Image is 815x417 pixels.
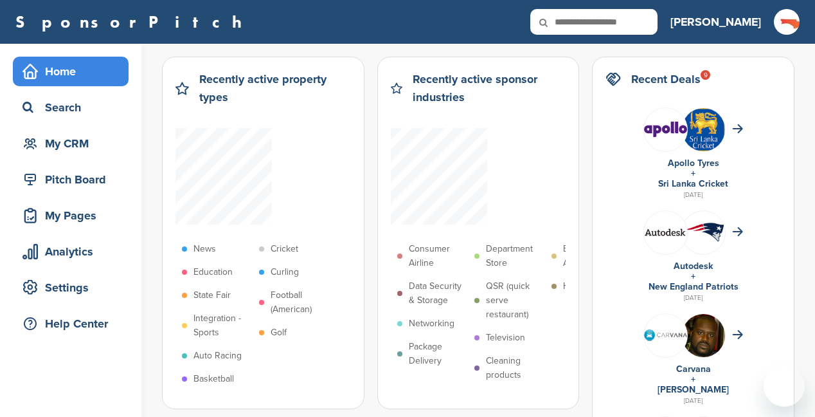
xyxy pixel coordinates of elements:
a: Search [13,93,129,122]
div: [DATE] [605,395,781,407]
div: [DATE] [605,292,781,304]
p: Integration - Sports [193,311,253,340]
img: Data [644,122,687,137]
p: Cricket [271,242,298,256]
p: Education [193,265,233,279]
a: SponsorPitch [15,14,250,30]
a: Pitch Board [13,165,129,194]
p: Department Store [486,242,545,270]
a: New England Patriots [649,281,739,292]
p: State Fair [193,288,231,302]
a: [PERSON_NAME] [658,384,729,395]
div: Settings [19,276,129,299]
h2: Recent Deals [631,70,701,88]
p: News [193,242,216,256]
div: Analytics [19,240,129,263]
a: Home [13,57,129,86]
div: Help Center [19,312,129,335]
div: My CRM [19,132,129,155]
img: Data [644,228,687,236]
a: [PERSON_NAME] [670,8,761,36]
div: My Pages [19,204,129,227]
h2: Recently active property types [199,70,351,106]
a: My Pages [13,201,129,230]
a: + [691,374,695,385]
p: Curling [271,265,299,279]
a: + [691,168,695,179]
a: Sri Lanka Cricket [658,178,728,189]
div: Search [19,96,129,119]
img: Data?1415811651 [682,222,725,242]
p: Data Security & Storage [409,279,468,308]
p: QSR (quick serve restaurant) [486,279,545,322]
p: Cleaning products [486,354,545,382]
p: Television [486,331,525,345]
a: Analytics [13,237,129,266]
img: Open uri20141112 64162 1b628ae?1415808232 [682,108,725,151]
a: + [691,271,695,282]
h2: Recently active sponsor industries [413,70,566,106]
a: Carvana [676,364,711,375]
p: Health [563,279,589,293]
a: Help Center [13,309,129,338]
img: Shaquille o'neal in 2011 (cropped) [682,314,725,364]
div: Pitch Board [19,168,129,191]
div: 9 [701,70,710,80]
p: Golf [271,326,287,340]
h3: [PERSON_NAME] [670,13,761,31]
p: Auto Racing [193,349,242,363]
p: Networking [409,317,454,331]
p: Bathroom Appliances [563,242,622,270]
p: Package Delivery [409,340,468,368]
iframe: Button to launch messaging window [764,366,805,407]
p: Football (American) [271,288,330,317]
a: Autodesk [674,261,713,272]
p: Consumer Airline [409,242,468,270]
div: [DATE] [605,189,781,201]
a: Settings [13,273,129,302]
a: Apollo Tyres [668,158,719,169]
img: Carvana logo [644,329,687,340]
a: My CRM [13,129,129,158]
p: Basketball [193,372,234,386]
div: Home [19,60,129,83]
